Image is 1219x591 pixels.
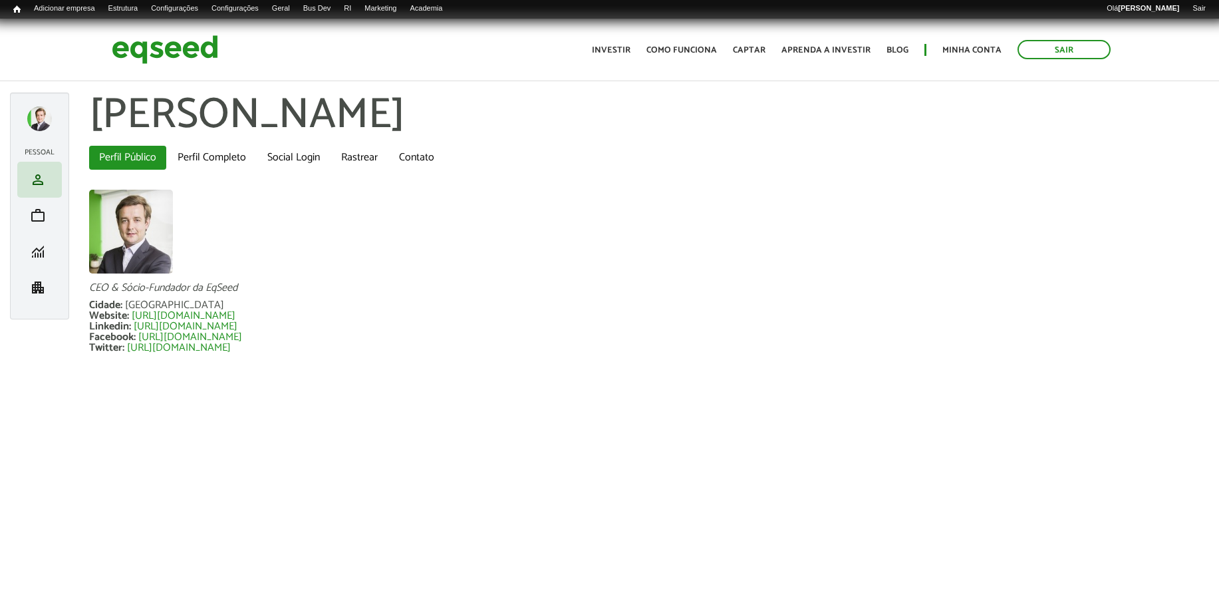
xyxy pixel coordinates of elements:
[7,3,27,16] a: Início
[144,3,205,14] a: Configurações
[127,343,231,353] a: [URL][DOMAIN_NAME]
[122,339,124,357] span: :
[102,3,145,14] a: Estrutura
[89,146,166,170] a: Perfil Público
[21,280,59,295] a: apartment
[21,244,59,260] a: monitoring
[134,321,237,332] a: [URL][DOMAIN_NAME]
[1186,3,1212,14] a: Sair
[265,3,297,14] a: Geral
[27,3,102,14] a: Adicionar empresa
[17,198,62,234] li: Meu portfólio
[89,343,127,353] div: Twitter
[89,190,173,274] img: Foto de Gregory Martin Kelly
[89,321,134,332] div: Linkedin
[89,93,1209,139] h1: [PERSON_NAME]
[89,190,173,274] a: Ver perfil do usuário.
[205,3,265,14] a: Configurações
[1118,4,1179,12] strong: [PERSON_NAME]
[89,332,138,343] div: Facebook
[89,311,132,321] div: Website
[17,148,62,156] h2: Pessoal
[27,106,52,131] a: Expandir menu
[331,146,388,170] a: Rastrear
[127,307,129,325] span: :
[257,146,330,170] a: Social Login
[132,311,235,321] a: [URL][DOMAIN_NAME]
[358,3,403,14] a: Marketing
[942,46,1002,55] a: Minha conta
[168,146,256,170] a: Perfil Completo
[1100,3,1186,14] a: Olá[PERSON_NAME]
[134,328,136,346] span: :
[112,32,218,67] img: EqSeed
[30,244,46,260] span: monitoring
[21,172,59,188] a: person
[138,332,242,343] a: [URL][DOMAIN_NAME]
[89,283,1209,294] div: CEO & Sócio-Fundador da EqSeed
[13,5,21,14] span: Início
[337,3,358,14] a: RI
[89,300,125,311] div: Cidade
[886,46,908,55] a: Blog
[129,317,131,335] span: :
[403,3,449,14] a: Academia
[389,146,444,170] a: Contato
[30,280,46,295] span: apartment
[297,3,338,14] a: Bus Dev
[120,296,122,314] span: :
[733,46,765,55] a: Captar
[125,300,224,311] div: [GEOGRAPHIC_DATA]
[30,172,46,188] span: person
[30,208,46,224] span: work
[17,270,62,305] li: Minha empresa
[21,208,59,224] a: work
[1017,40,1111,59] a: Sair
[17,162,62,198] li: Meu perfil
[17,234,62,270] li: Minhas rodadas de investimento
[646,46,717,55] a: Como funciona
[592,46,630,55] a: Investir
[781,46,871,55] a: Aprenda a investir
